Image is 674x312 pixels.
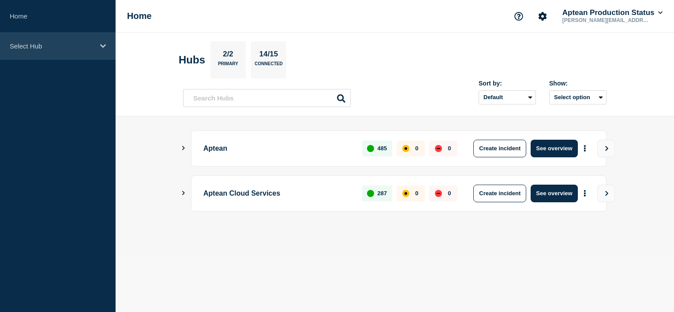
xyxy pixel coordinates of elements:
button: Create incident [473,185,526,202]
div: up [367,145,374,152]
div: affected [402,190,409,197]
p: 2/2 [220,50,237,61]
button: Create incident [473,140,526,157]
button: Show Connected Hubs [181,190,186,197]
button: View [597,140,615,157]
p: 0 [415,190,418,197]
p: Aptean [203,140,352,157]
div: Sort by: [479,80,536,87]
button: Support [509,7,528,26]
p: 485 [378,145,387,152]
p: Select Hub [10,42,94,50]
button: Select option [549,90,607,104]
div: down [435,190,442,197]
p: 14/15 [256,50,281,61]
button: Account settings [533,7,552,26]
button: See overview [531,185,577,202]
h2: Hubs [179,54,205,66]
button: More actions [579,185,591,201]
p: 287 [378,190,387,197]
p: 0 [415,145,418,152]
button: Aptean Production Status [561,8,664,17]
div: Show: [549,80,607,87]
div: up [367,190,374,197]
input: Search Hubs [183,89,351,107]
div: down [435,145,442,152]
div: affected [402,145,409,152]
h1: Home [127,11,152,21]
p: Connected [255,61,282,71]
select: Sort by [479,90,536,104]
button: More actions [579,140,591,156]
button: Show Connected Hubs [181,145,186,152]
p: Aptean Cloud Services [203,185,352,202]
button: View [597,185,615,202]
p: 0 [448,145,451,152]
p: [PERSON_NAME][EMAIL_ADDRESS][DOMAIN_NAME] [561,17,652,23]
p: 0 [448,190,451,197]
button: See overview [531,140,577,157]
p: Primary [218,61,238,71]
